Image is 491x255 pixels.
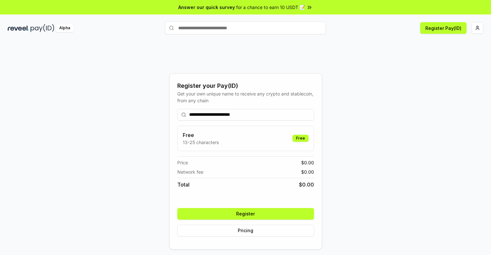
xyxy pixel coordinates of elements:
[183,131,219,139] h3: Free
[177,208,314,220] button: Register
[183,139,219,146] p: 13-25 characters
[301,159,314,166] span: $ 0.00
[299,181,314,188] span: $ 0.00
[177,90,314,104] div: Get your own unique name to receive any crypto and stablecoin, from any chain
[301,168,314,175] span: $ 0.00
[177,81,314,90] div: Register your Pay(ID)
[177,168,203,175] span: Network fee
[177,225,314,236] button: Pricing
[178,4,235,11] span: Answer our quick survey
[177,159,188,166] span: Price
[31,24,54,32] img: pay_id
[236,4,305,11] span: for a chance to earn 10 USDT 📝
[420,22,467,34] button: Register Pay(ID)
[56,24,74,32] div: Alpha
[177,181,190,188] span: Total
[8,24,29,32] img: reveel_dark
[292,135,309,142] div: Free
